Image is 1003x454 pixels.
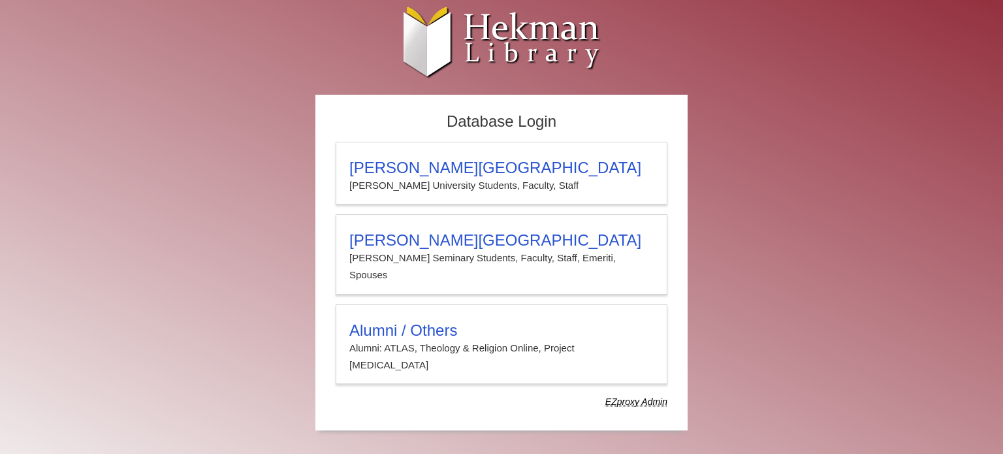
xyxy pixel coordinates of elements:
h3: [PERSON_NAME][GEOGRAPHIC_DATA] [349,159,654,177]
h3: Alumni / Others [349,321,654,340]
summary: Alumni / OthersAlumni: ATLAS, Theology & Religion Online, Project [MEDICAL_DATA] [349,321,654,374]
dfn: Use Alumni login [605,397,667,407]
a: [PERSON_NAME][GEOGRAPHIC_DATA][PERSON_NAME] Seminary Students, Faculty, Staff, Emeriti, Spouses [336,214,667,295]
h3: [PERSON_NAME][GEOGRAPHIC_DATA] [349,231,654,250]
p: [PERSON_NAME] University Students, Faculty, Staff [349,177,654,194]
h2: Database Login [329,108,674,135]
p: [PERSON_NAME] Seminary Students, Faculty, Staff, Emeriti, Spouses [349,250,654,284]
a: [PERSON_NAME][GEOGRAPHIC_DATA][PERSON_NAME] University Students, Faculty, Staff [336,142,667,204]
p: Alumni: ATLAS, Theology & Religion Online, Project [MEDICAL_DATA] [349,340,654,374]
